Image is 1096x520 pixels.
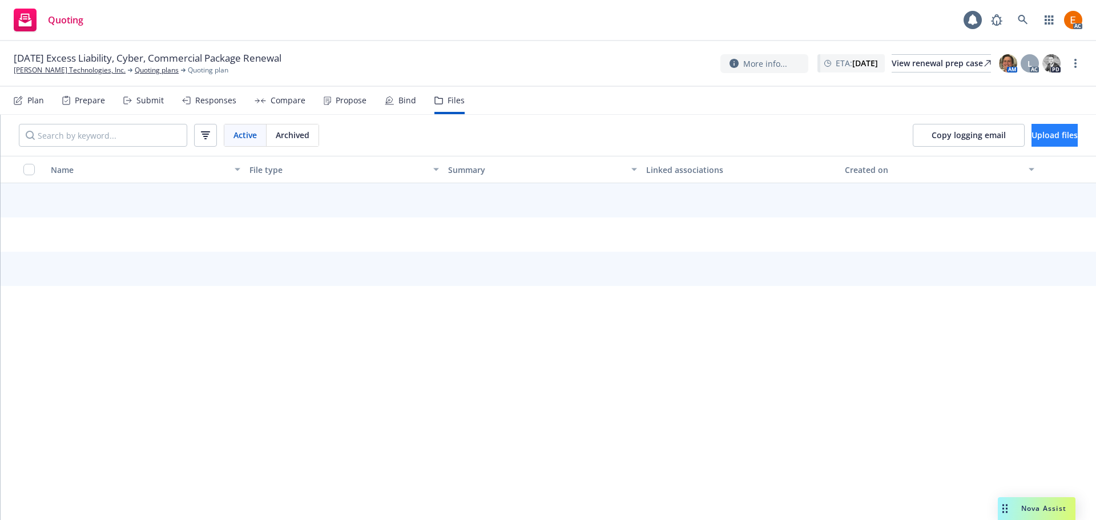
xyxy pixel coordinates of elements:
div: Files [448,96,465,105]
div: View renewal prep case [892,55,991,72]
div: Compare [271,96,305,105]
button: Created on [840,156,1039,183]
div: Summary [448,164,625,176]
span: Nova Assist [1021,503,1066,513]
button: More info... [720,54,808,73]
div: Bind [398,96,416,105]
img: photo [1042,54,1061,72]
button: Upload files [1031,124,1078,147]
a: Quoting [9,4,88,36]
div: Submit [136,96,164,105]
button: Copy logging email [913,124,1025,147]
a: Quoting plans [135,65,179,75]
span: Upload files [1031,130,1078,140]
div: Drag to move [998,497,1012,520]
button: Name [46,156,245,183]
div: Prepare [75,96,105,105]
a: Report a Bug [985,9,1008,31]
button: Nova Assist [998,497,1075,520]
span: Archived [276,129,309,141]
a: [PERSON_NAME] Technologies, Inc. [14,65,126,75]
a: Search [1012,9,1034,31]
div: Linked associations [646,164,836,176]
span: Quoting [48,15,83,25]
span: More info... [743,58,787,70]
div: Propose [336,96,366,105]
img: photo [999,54,1017,72]
span: Active [233,129,257,141]
button: Summary [444,156,642,183]
div: Created on [845,164,1022,176]
input: Select all [23,164,35,175]
input: Search by keyword... [19,124,187,147]
span: L [1027,58,1032,70]
span: [DATE] Excess Liability, Cyber, Commercial Package Renewal [14,51,281,65]
a: View renewal prep case [892,54,991,72]
button: Linked associations [642,156,840,183]
span: ETA : [836,57,878,69]
a: Switch app [1038,9,1061,31]
img: photo [1064,11,1082,29]
span: Copy logging email [932,130,1006,140]
span: Quoting plan [188,65,228,75]
a: more [1069,57,1082,70]
div: Responses [195,96,236,105]
div: Name [51,164,228,176]
button: File type [245,156,444,183]
div: Plan [27,96,44,105]
strong: [DATE] [852,58,878,68]
div: File type [249,164,426,176]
